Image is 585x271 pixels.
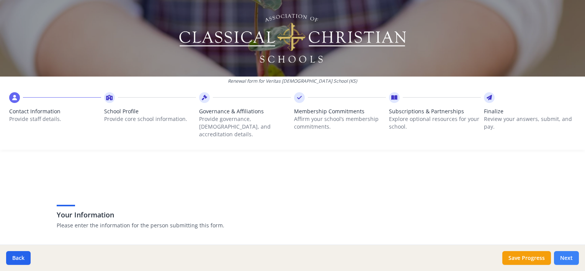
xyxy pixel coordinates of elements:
span: Governance & Affiliations [199,108,291,115]
span: Membership Commitments [294,108,386,115]
p: Explore optional resources for your school. [389,115,481,131]
img: Logo [178,11,407,65]
span: Contact Information [9,108,101,115]
p: Provide core school information. [104,115,196,123]
button: Back [6,251,31,265]
p: Please enter the information for the person submitting this form. [57,222,528,229]
span: School Profile [104,108,196,115]
h3: Your Information [57,209,528,220]
span: Finalize [484,108,576,115]
span: Subscriptions & Partnerships [389,108,481,115]
p: Provide staff details. [9,115,101,123]
p: Provide governance, [DEMOGRAPHIC_DATA], and accreditation details. [199,115,291,138]
p: Affirm your school’s membership commitments. [294,115,386,131]
p: Review your answers, submit, and pay. [484,115,576,131]
button: Save Progress [502,251,551,265]
button: Next [554,251,579,265]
